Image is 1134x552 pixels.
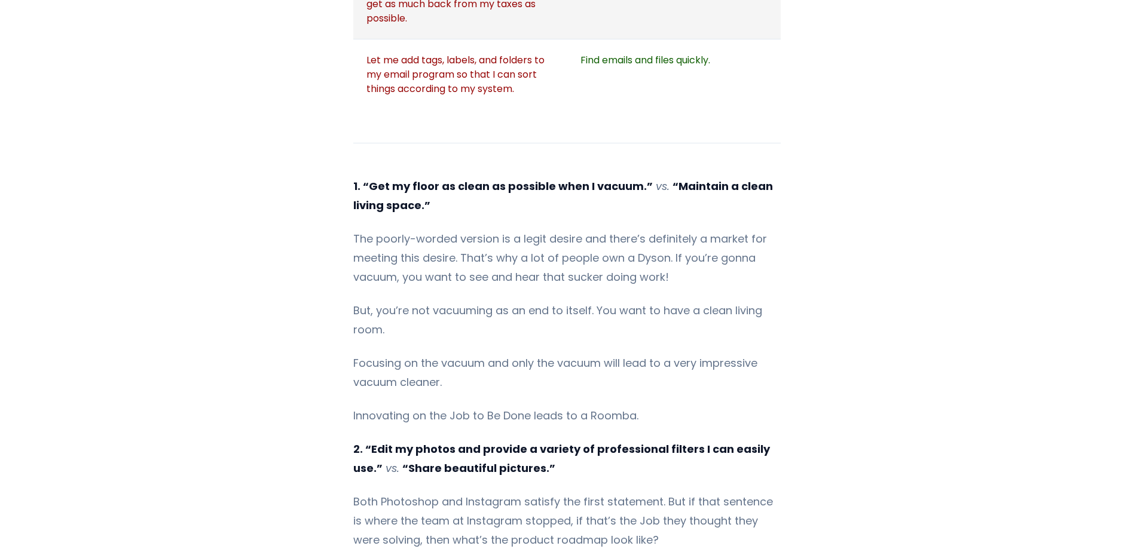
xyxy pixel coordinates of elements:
[353,406,781,425] p: Innovating on the Job to Be Done leads to a Roomba.
[567,39,781,109] td: Find emails and files quickly.
[386,461,399,476] em: vs.
[353,301,781,339] p: But, you’re not vacuuming as an end to itself. You want to have a clean living room.
[353,492,781,550] p: Both Photoshop and Instagram satisfy the first statement. But if that sentence is where the team ...
[353,229,781,287] p: The poorly-worded version is a legit desire and there’s definitely a market for meeting this desi...
[353,179,653,194] strong: 1. “Get my floor as clean as possible when I vacuum.”
[353,441,770,476] strong: 2. “Edit my photos and provide a variety of professional filters I can easily use.”
[353,354,781,392] p: Focusing on the vacuum and only the vacuum will lead to a very impressive vacuum cleaner.
[656,179,670,194] em: vs.
[402,461,555,476] strong: “Share beautiful pictures.”
[353,39,567,109] td: Let me add tags, labels, and folders to my email program so that I can sort things according to m...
